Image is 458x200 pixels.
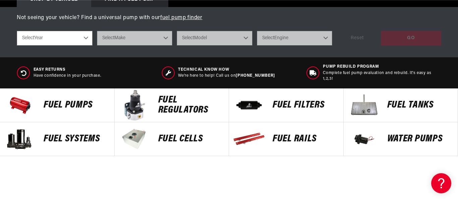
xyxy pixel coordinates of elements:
span: Easy Returns [34,67,101,73]
img: Fuel Pumps [3,88,37,122]
p: FUEL FILTERS [273,100,337,110]
p: Fuel Systems [44,134,108,144]
a: fuel pump finder [160,15,203,20]
img: FUEL FILTERS [232,88,266,122]
p: Not seeing your vehicle? Find a universal pump with our [17,14,441,22]
a: FUEL FILTERS FUEL FILTERS [229,88,344,122]
a: [PHONE_NUMBER] [236,74,275,78]
p: Complete fuel pump evaluation and rebuild. It's easy as 1,2,3! [323,70,441,82]
a: FUEL REGULATORS FUEL REGULATORS [115,88,229,122]
p: FUEL Cells [158,134,222,144]
img: FUEL Rails [232,122,266,156]
img: Fuel Systems [3,122,37,156]
select: Model [177,31,252,46]
img: Fuel Tanks [347,88,381,122]
p: FUEL Rails [273,134,337,144]
span: Technical Know How [178,67,275,73]
select: Engine [257,31,333,46]
a: FUEL Rails FUEL Rails [229,122,344,156]
p: FUEL REGULATORS [158,95,222,115]
p: Have confidence in your purchase. [34,73,101,79]
span: Pump Rebuild program [323,64,441,70]
img: Water Pumps [347,122,381,156]
a: FUEL Cells FUEL Cells [115,122,229,156]
select: Make [97,31,173,46]
select: Year [17,31,93,46]
p: Water Pumps [387,134,451,144]
p: We’re here to help! Call us on [178,73,275,79]
img: FUEL REGULATORS [118,88,152,122]
img: FUEL Cells [118,122,152,156]
p: Fuel Pumps [44,100,108,110]
p: Fuel Tanks [387,100,451,110]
